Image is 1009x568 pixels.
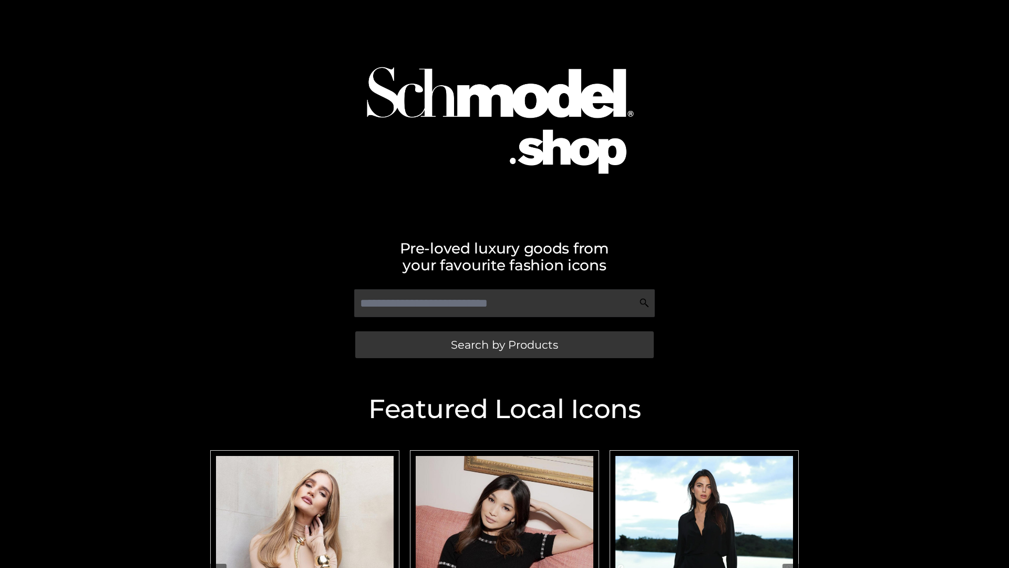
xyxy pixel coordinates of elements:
img: Search Icon [639,298,650,308]
span: Search by Products [451,339,558,350]
a: Search by Products [355,331,654,358]
h2: Pre-loved luxury goods from your favourite fashion icons [205,240,804,273]
h2: Featured Local Icons​ [205,396,804,422]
